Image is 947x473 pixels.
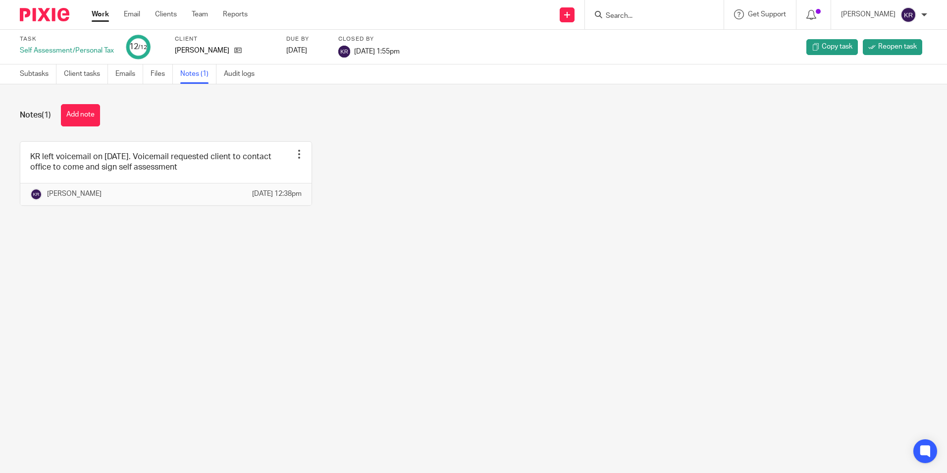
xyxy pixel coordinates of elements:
[822,42,852,52] span: Copy task
[20,8,69,21] img: Pixie
[286,46,326,56] div: [DATE]
[180,64,216,84] a: Notes (1)
[61,104,100,126] button: Add note
[338,35,400,43] label: Closed by
[354,48,400,55] span: [DATE] 1:55pm
[252,189,302,199] p: [DATE] 12:38pm
[338,46,350,58] img: svg%3E
[605,12,694,21] input: Search
[223,9,248,19] a: Reports
[129,41,147,53] div: 12
[92,9,109,19] a: Work
[20,46,114,56] div: Self Assessment/Personal Tax
[151,64,173,84] a: Files
[138,45,147,50] small: /12
[806,39,858,55] a: Copy task
[30,188,42,200] img: svg%3E
[20,110,51,120] h1: Notes
[155,9,177,19] a: Clients
[20,64,56,84] a: Subtasks
[115,64,143,84] a: Emails
[224,64,262,84] a: Audit logs
[64,64,108,84] a: Client tasks
[863,39,922,55] a: Reopen task
[748,11,786,18] span: Get Support
[20,35,114,43] label: Task
[124,9,140,19] a: Email
[192,9,208,19] a: Team
[42,111,51,119] span: (1)
[175,35,274,43] label: Client
[175,46,229,56] p: [PERSON_NAME]
[286,35,326,43] label: Due by
[841,9,895,19] p: [PERSON_NAME]
[878,42,917,52] span: Reopen task
[47,189,102,199] p: [PERSON_NAME]
[900,7,916,23] img: svg%3E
